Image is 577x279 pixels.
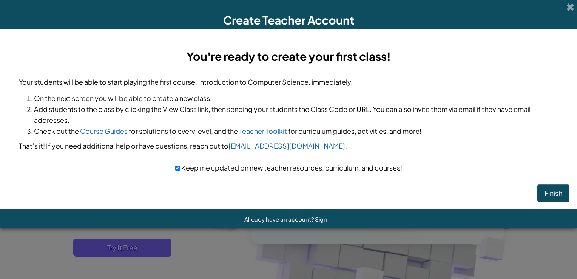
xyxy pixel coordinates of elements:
[244,215,315,223] span: Already have an account?
[288,127,421,135] span: for curriculum guides, activities, and more!
[19,141,347,150] span: That’s it! If you need additional help or have questions, reach out to .
[34,93,558,104] li: On the next screen you will be able to create a new class.
[129,127,238,135] span: for solutions to every level, and the
[315,215,333,223] a: Sign in
[239,127,287,135] a: Teacher Toolkit
[34,104,558,126] li: Add students to the class by clicking the View Class link, then sending your students the Class C...
[223,13,354,27] span: Create Teacher Account
[180,163,402,172] span: Keep me updated on new teacher resources, curriculum, and courses!
[80,127,128,135] a: Course Guides
[19,48,558,65] h3: You're ready to create your first class!
[228,141,345,150] a: [EMAIL_ADDRESS][DOMAIN_NAME]
[34,127,79,135] span: Check out the
[19,76,558,87] p: Your students will be able to start playing the first course, Introduction to Computer Science, i...
[537,184,569,202] button: Finish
